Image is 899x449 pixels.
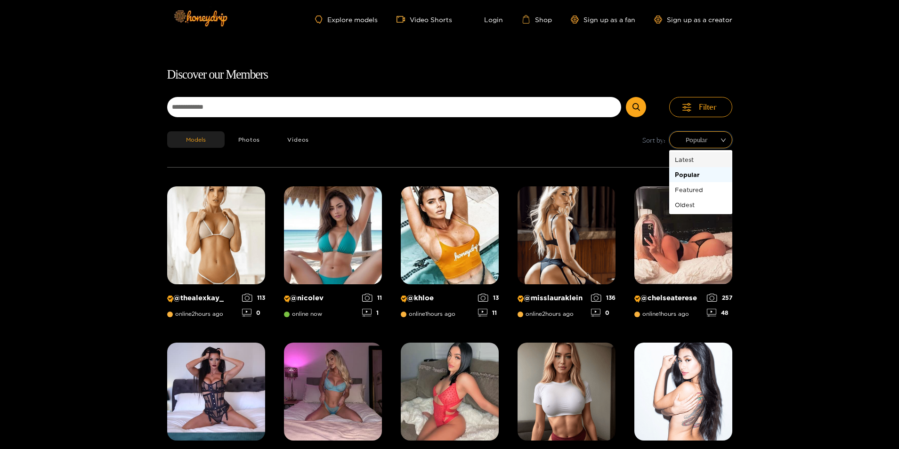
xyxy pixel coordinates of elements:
[362,294,382,302] div: 11
[242,309,265,317] div: 0
[634,343,732,441] img: Creator Profile Image: dancingqueen
[518,294,586,303] p: @ misslauraklein
[591,294,616,302] div: 136
[634,186,732,324] a: Creator Profile Image: chelseaterese@chelseatereseonline1hours ago25748
[518,186,616,324] a: Creator Profile Image: misslauraklein@misslaurakleinonline2hours ago1360
[225,131,274,148] button: Photos
[675,200,727,210] div: Oldest
[401,186,499,324] a: Creator Profile Image: khloe@khloeonline1hours ago1311
[401,294,473,303] p: @ khloe
[591,309,616,317] div: 0
[669,182,732,197] div: Featured
[167,343,265,441] img: Creator Profile Image: sachasworlds
[571,16,635,24] a: Sign up as a fan
[284,343,382,441] img: Creator Profile Image: thesarahbetz
[518,343,616,441] img: Creator Profile Image: michelle
[676,133,725,147] span: Popular
[675,154,727,165] div: Latest
[522,15,552,24] a: Shop
[634,311,689,317] span: online 1 hours ago
[401,343,499,441] img: Creator Profile Image: yourwildfantasyy69
[478,309,499,317] div: 11
[518,186,616,284] img: Creator Profile Image: misslauraklein
[167,186,265,284] img: Creator Profile Image: thealexkay_
[242,294,265,302] div: 113
[315,16,377,24] a: Explore models
[669,167,732,182] div: Popular
[284,311,322,317] span: online now
[397,15,410,24] span: video-camera
[167,186,265,324] a: Creator Profile Image: thealexkay_@thealexkay_online2hours ago1130
[167,311,223,317] span: online 2 hours ago
[669,131,732,148] div: sort
[284,186,382,324] a: Creator Profile Image: nicolev@nicolevonline now111
[669,197,732,212] div: Oldest
[675,169,727,180] div: Popular
[284,294,357,303] p: @ nicolev
[401,186,499,284] img: Creator Profile Image: khloe
[362,309,382,317] div: 1
[284,186,382,284] img: Creator Profile Image: nicolev
[699,102,717,112] span: Filter
[478,294,499,302] div: 13
[707,294,732,302] div: 257
[167,131,225,148] button: Models
[642,135,665,145] span: Sort by:
[471,15,503,24] a: Login
[401,311,455,317] span: online 1 hours ago
[274,131,323,148] button: Videos
[397,15,452,24] a: Video Shorts
[634,186,732,284] img: Creator Profile Image: chelseaterese
[634,294,702,303] p: @ chelseaterese
[626,97,646,117] button: Submit Search
[167,294,237,303] p: @ thealexkay_
[167,65,732,85] h1: Discover our Members
[518,311,574,317] span: online 2 hours ago
[669,97,732,117] button: Filter
[669,152,732,167] div: Latest
[707,309,732,317] div: 48
[675,184,727,195] div: Featured
[654,16,732,24] a: Sign up as a creator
